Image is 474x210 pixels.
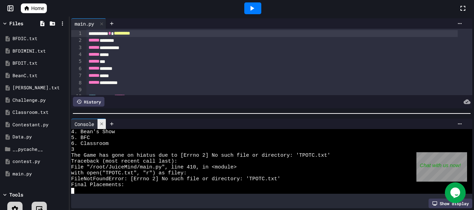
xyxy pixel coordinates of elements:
[71,37,83,44] div: 2
[71,119,106,129] div: Console
[71,20,98,27] div: main.py
[416,152,467,182] iframe: chat widget
[71,135,90,141] span: 5. BFC
[71,30,83,37] div: 1
[71,44,83,51] div: 3
[71,158,177,164] span: Traceback (most recent call last):
[12,60,67,67] div: BFDIT.txt
[12,146,67,153] div: __pycache__
[12,121,67,128] div: Contestant.py
[12,158,67,165] div: contest.py
[445,182,467,203] iframe: chat widget
[12,35,67,42] div: BFDIC.txt
[12,134,67,140] div: Data.py
[71,93,83,100] div: 10
[71,51,83,58] div: 4
[71,86,83,93] div: 9
[71,176,280,182] span: FileNotFoundError: [Errno 2] No such file or directory: 'TPOTC.txt'
[429,199,472,208] div: Show display
[9,20,23,27] div: Files
[71,129,115,135] span: 4. Bean's Show
[71,18,106,29] div: main.py
[73,97,104,107] div: History
[12,84,67,91] div: [PERSON_NAME].txt
[12,171,67,177] div: main.py
[71,164,237,170] span: File "/root/JuiceMind/main.py", line 410, in <module>
[71,72,83,79] div: 7
[71,153,330,158] span: The Game has gone on hiatus due to [Errno 2] No such file or directory: 'TPOTC.txt'
[71,120,98,128] div: Console
[71,80,83,86] div: 8
[71,141,109,147] span: 6. Classroom
[12,109,67,116] div: Classroom.txt
[71,170,187,176] span: with open("TPOTC.txt", "r") as filey:
[71,182,124,188] span: Final Placements:
[71,58,83,65] div: 5
[21,3,47,13] a: Home
[9,191,23,198] div: Tools
[12,48,67,55] div: BFDIMINI.txt
[12,72,67,79] div: BeanC.txt
[71,147,74,153] span: 3
[71,65,83,72] div: 6
[12,97,67,104] div: Challenge.py
[31,5,44,12] span: Home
